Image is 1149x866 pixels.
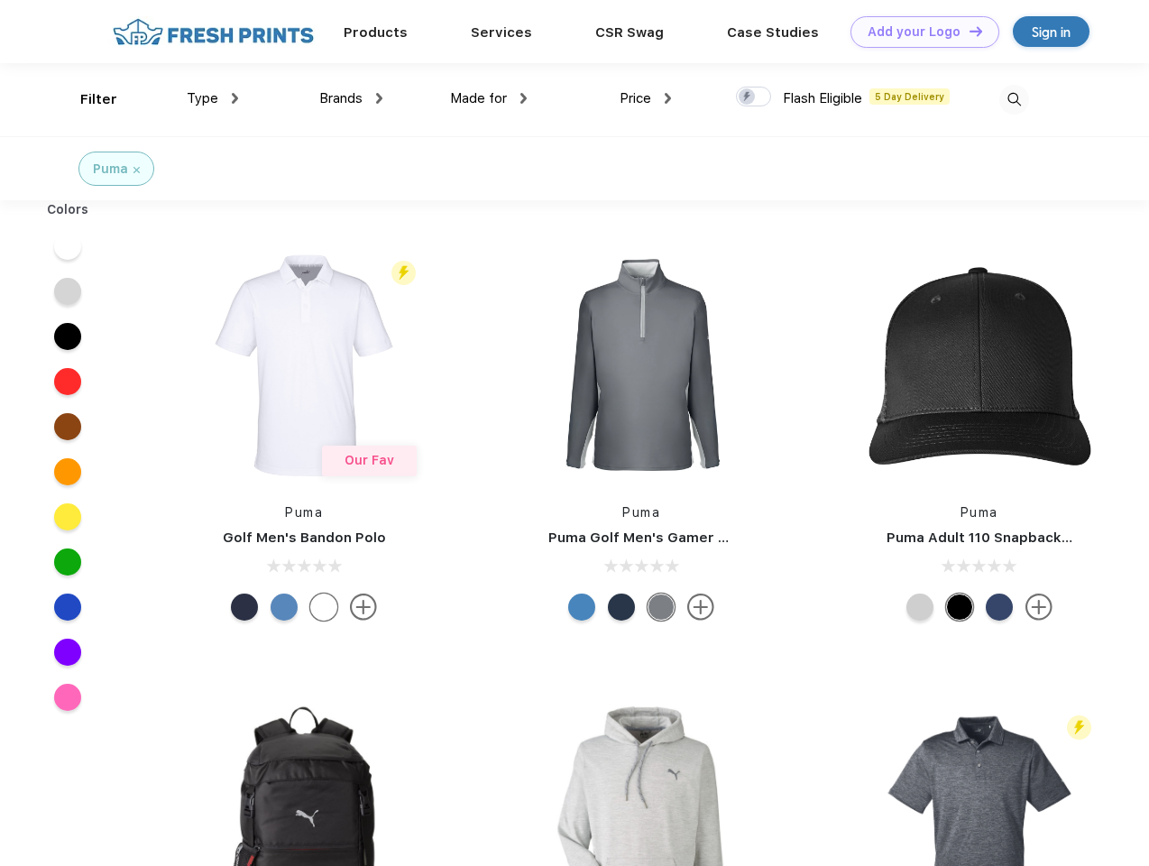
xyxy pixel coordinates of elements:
[344,24,408,41] a: Products
[391,261,416,285] img: flash_active_toggle.svg
[107,16,319,48] img: fo%20logo%202.webp
[986,594,1013,621] div: Peacoat with Qut Shd
[1067,715,1091,740] img: flash_active_toggle.svg
[93,160,128,179] div: Puma
[859,245,1099,485] img: func=resize&h=266
[906,594,933,621] div: Quarry Brt Whit
[520,93,527,104] img: dropdown.png
[1013,16,1089,47] a: Sign in
[1032,22,1071,42] div: Sign in
[595,24,664,41] a: CSR Swag
[548,530,833,546] a: Puma Golf Men's Gamer Golf Quarter-Zip
[223,530,386,546] a: Golf Men's Bandon Polo
[608,594,635,621] div: Navy Blazer
[471,24,532,41] a: Services
[133,167,140,173] img: filter_cancel.svg
[310,594,337,621] div: Bright White
[376,93,382,104] img: dropdown.png
[869,88,950,105] span: 5 Day Delivery
[568,594,595,621] div: Bright Cobalt
[999,85,1029,115] img: desktop_search.svg
[648,594,675,621] div: Quiet Shade
[687,594,714,621] img: more.svg
[622,505,660,520] a: Puma
[187,90,218,106] span: Type
[783,90,862,106] span: Flash Eligible
[231,594,258,621] div: Navy Blazer
[285,505,323,520] a: Puma
[665,93,671,104] img: dropdown.png
[450,90,507,106] span: Made for
[232,93,238,104] img: dropdown.png
[350,594,377,621] img: more.svg
[620,90,651,106] span: Price
[80,89,117,110] div: Filter
[946,594,973,621] div: Pma Blk Pma Blk
[868,24,961,40] div: Add your Logo
[521,245,761,485] img: func=resize&h=266
[970,26,982,36] img: DT
[319,90,363,106] span: Brands
[33,200,103,219] div: Colors
[271,594,298,621] div: Lake Blue
[1025,594,1052,621] img: more.svg
[961,505,998,520] a: Puma
[184,245,424,485] img: func=resize&h=266
[345,453,394,467] span: Our Fav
